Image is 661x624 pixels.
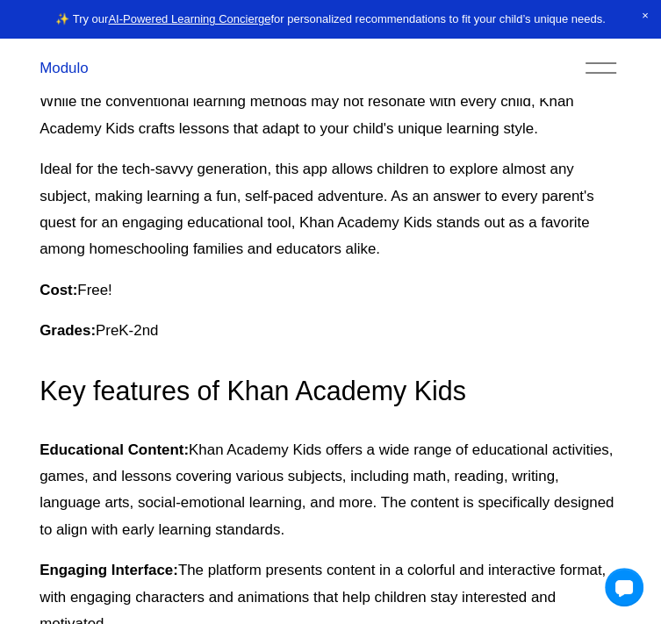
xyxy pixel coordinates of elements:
p: PreK-2nd [40,318,621,344]
strong: Educational Content: [40,441,189,457]
strong: Grades: [40,322,96,339]
strong: Cost: [40,282,77,298]
a: AI-Powered Learning Concierge [108,12,270,25]
p: Ideal for the tech-savvy generation, this app allows children to explore almost any subject, maki... [40,156,621,263]
p: Free! [40,277,621,304]
a: Modulo [40,60,88,76]
strong: Engaging Interface: [40,561,178,577]
p: Khan Academy Kids offers a wide range of educational activities, games, and lessons covering vari... [40,436,621,543]
h2: Key features of Khan Academy Kids [40,373,621,408]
